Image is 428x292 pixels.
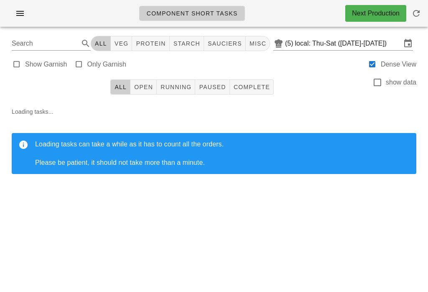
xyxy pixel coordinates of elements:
[352,8,400,18] div: Next Production
[204,36,246,51] button: sauciers
[132,36,169,51] button: protein
[35,140,410,167] div: Loading tasks can take a while as it has to count all the orders. Please be patient, it should no...
[199,84,226,90] span: Paused
[285,39,295,48] div: (5)
[25,60,67,69] label: Show Garnish
[111,36,132,51] button: veg
[195,79,229,95] button: Paused
[139,6,245,21] a: Component Short Tasks
[87,60,126,69] label: Only Garnish
[135,40,166,47] span: protein
[110,79,130,95] button: All
[5,100,423,187] div: Loading tasks...
[249,40,266,47] span: misc
[207,40,242,47] span: sauciers
[170,36,204,51] button: starch
[114,40,129,47] span: veg
[114,84,127,90] span: All
[246,36,270,51] button: misc
[130,79,157,95] button: Open
[230,79,274,95] button: Complete
[386,78,416,87] label: show data
[94,40,107,47] span: All
[160,84,191,90] span: Running
[233,84,270,90] span: Complete
[173,40,200,47] span: starch
[91,36,111,51] button: All
[157,79,195,95] button: Running
[146,10,238,17] span: Component Short Tasks
[381,60,416,69] label: Dense View
[134,84,153,90] span: Open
